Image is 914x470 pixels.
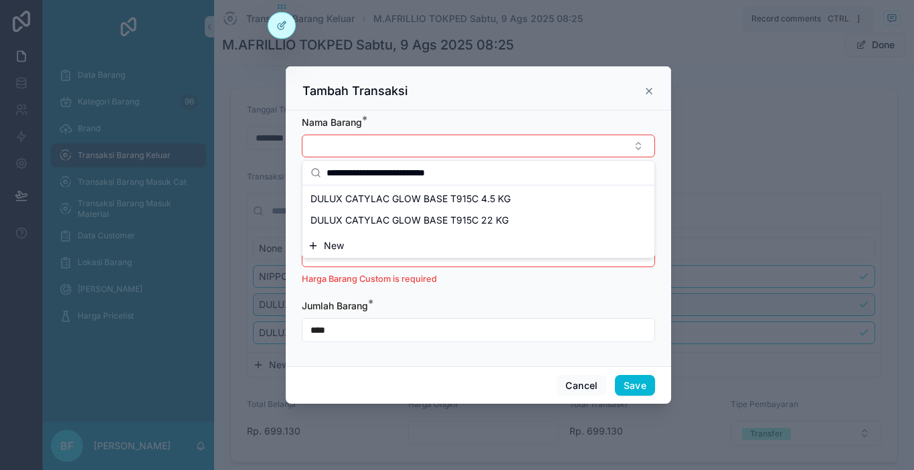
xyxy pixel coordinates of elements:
[308,239,649,252] button: New
[302,116,362,128] span: Nama Barang
[302,300,368,311] span: Jumlah Barang
[310,192,511,206] span: DULUX CATYLAC GLOW BASE T915C 4.5 KG
[324,239,344,252] span: New
[615,375,655,396] button: Save
[557,375,606,396] button: Cancel
[302,272,655,286] p: Harga Barang Custom is required
[310,214,509,227] span: DULUX CATYLAC GLOW BASE T915C 22 KG
[302,135,655,157] button: Select Button
[302,83,408,99] h3: Tambah Transaksi
[302,185,654,234] div: Suggestions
